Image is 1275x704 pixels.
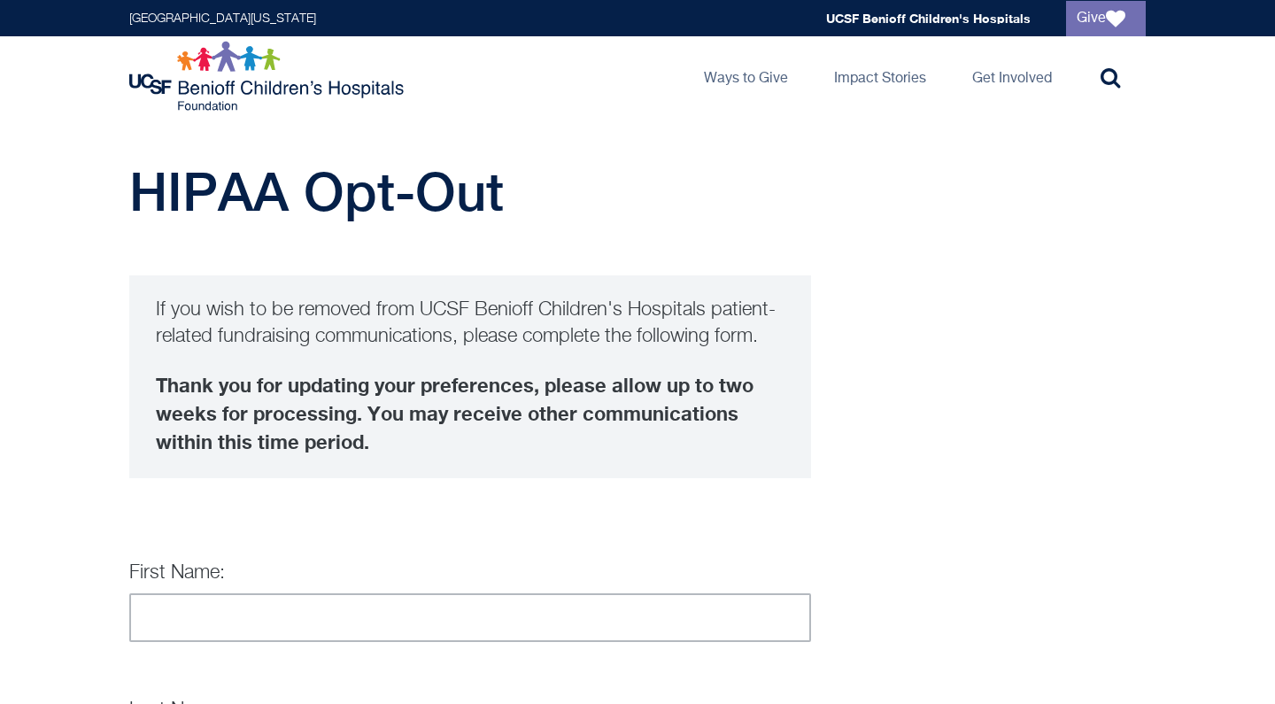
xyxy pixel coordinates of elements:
a: [GEOGRAPHIC_DATA][US_STATE] [129,12,316,25]
a: Ways to Give [690,36,802,116]
a: Impact Stories [820,36,940,116]
p: If you wish to be removed from UCSF Benioff Children's Hospitals patient-related fundraising comm... [156,297,784,350]
a: Give [1066,1,1146,36]
span: HIPAA Opt-Out [129,160,504,222]
img: Logo for UCSF Benioff Children's Hospitals Foundation [129,41,408,112]
strong: Thank you for updating your preferences, please allow up to two weeks for processing. You may rec... [156,374,753,453]
a: UCSF Benioff Children's Hospitals [826,11,1031,26]
label: First Name: [129,563,225,583]
a: Get Involved [958,36,1066,116]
